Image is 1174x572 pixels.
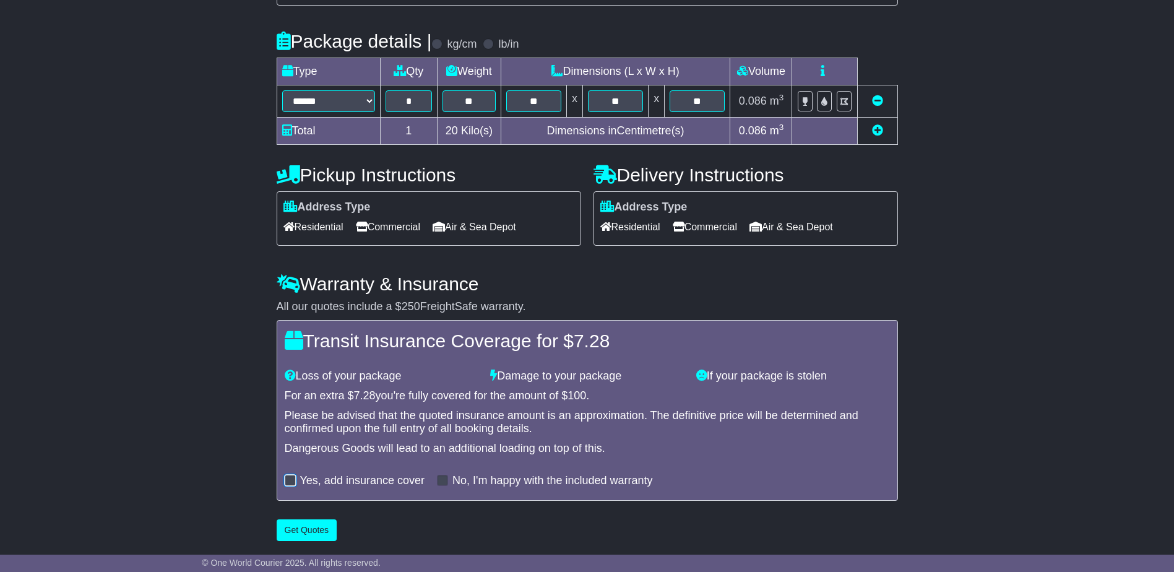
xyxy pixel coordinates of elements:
td: 1 [380,118,438,145]
span: 7.28 [354,389,376,402]
td: Weight [438,58,501,85]
a: Add new item [872,124,883,137]
span: Air & Sea Depot [433,217,516,236]
button: Get Quotes [277,519,337,541]
span: 0.086 [739,124,767,137]
div: All our quotes include a $ FreightSafe warranty. [277,300,898,314]
td: Kilo(s) [438,118,501,145]
span: 7.28 [574,331,610,351]
h4: Pickup Instructions [277,165,581,185]
span: m [770,95,784,107]
td: x [566,85,582,118]
span: 0.086 [739,95,767,107]
sup: 3 [779,93,784,102]
td: Total [277,118,380,145]
label: kg/cm [447,38,477,51]
div: For an extra $ you're fully covered for the amount of $ . [285,389,890,403]
a: Remove this item [872,95,883,107]
div: Loss of your package [278,370,485,383]
span: Residential [283,217,343,236]
h4: Transit Insurance Coverage for $ [285,331,890,351]
span: © One World Courier 2025. All rights reserved. [202,558,381,568]
td: Qty [380,58,438,85]
div: Damage to your package [484,370,690,383]
span: Commercial [356,217,420,236]
td: Dimensions in Centimetre(s) [501,118,730,145]
span: 100 [568,389,586,402]
div: Dangerous Goods will lead to an additional loading on top of this. [285,442,890,456]
sup: 3 [779,123,784,132]
h4: Warranty & Insurance [277,274,898,294]
td: Dimensions (L x W x H) [501,58,730,85]
label: lb/in [498,38,519,51]
label: No, I'm happy with the included warranty [452,474,653,488]
span: Residential [600,217,660,236]
label: Address Type [283,201,371,214]
label: Address Type [600,201,688,214]
td: Type [277,58,380,85]
span: Air & Sea Depot [749,217,833,236]
h4: Delivery Instructions [593,165,898,185]
label: Yes, add insurance cover [300,474,425,488]
span: m [770,124,784,137]
span: 20 [446,124,458,137]
div: Please be advised that the quoted insurance amount is an approximation. The definitive price will... [285,409,890,436]
td: x [649,85,665,118]
span: Commercial [673,217,737,236]
div: If your package is stolen [690,370,896,383]
td: Volume [730,58,792,85]
h4: Package details | [277,31,432,51]
span: 250 [402,300,420,313]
